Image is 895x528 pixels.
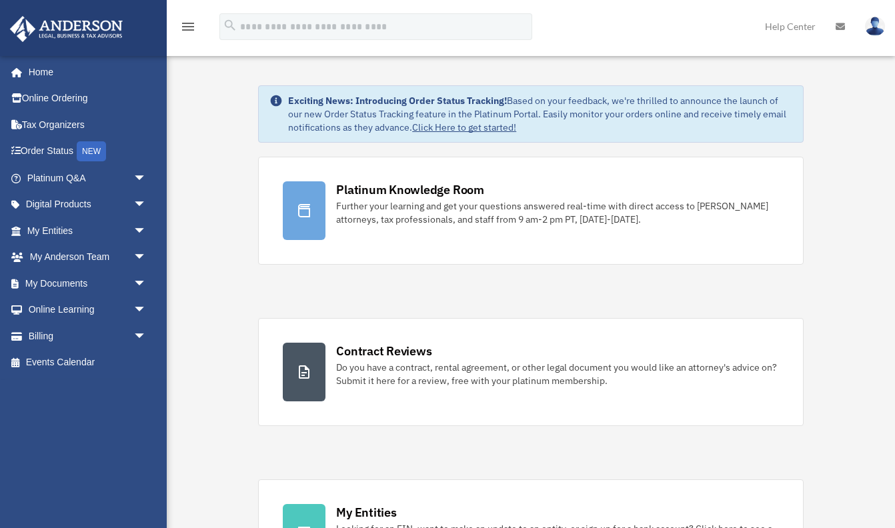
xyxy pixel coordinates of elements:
[133,323,160,350] span: arrow_drop_down
[336,199,779,226] div: Further your learning and get your questions answered real-time with direct access to [PERSON_NAM...
[223,18,237,33] i: search
[9,191,167,218] a: Digital Productsarrow_drop_down
[336,504,396,521] div: My Entities
[180,19,196,35] i: menu
[133,191,160,219] span: arrow_drop_down
[9,323,167,349] a: Billingarrow_drop_down
[9,59,160,85] a: Home
[336,343,431,359] div: Contract Reviews
[133,165,160,192] span: arrow_drop_down
[77,141,106,161] div: NEW
[133,244,160,271] span: arrow_drop_down
[9,138,167,165] a: Order StatusNEW
[9,85,167,112] a: Online Ordering
[412,121,516,133] a: Click Here to get started!
[258,318,804,426] a: Contract Reviews Do you have a contract, rental agreement, or other legal document you would like...
[9,217,167,244] a: My Entitiesarrow_drop_down
[133,297,160,324] span: arrow_drop_down
[288,95,507,107] strong: Exciting News: Introducing Order Status Tracking!
[258,157,804,265] a: Platinum Knowledge Room Further your learning and get your questions answered real-time with dire...
[336,181,484,198] div: Platinum Knowledge Room
[9,270,167,297] a: My Documentsarrow_drop_down
[9,111,167,138] a: Tax Organizers
[9,165,167,191] a: Platinum Q&Aarrow_drop_down
[133,217,160,245] span: arrow_drop_down
[288,94,792,134] div: Based on your feedback, we're thrilled to announce the launch of our new Order Status Tracking fe...
[9,349,167,376] a: Events Calendar
[180,23,196,35] a: menu
[336,361,779,387] div: Do you have a contract, rental agreement, or other legal document you would like an attorney's ad...
[6,16,127,42] img: Anderson Advisors Platinum Portal
[9,244,167,271] a: My Anderson Teamarrow_drop_down
[9,297,167,323] a: Online Learningarrow_drop_down
[865,17,885,36] img: User Pic
[133,270,160,297] span: arrow_drop_down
